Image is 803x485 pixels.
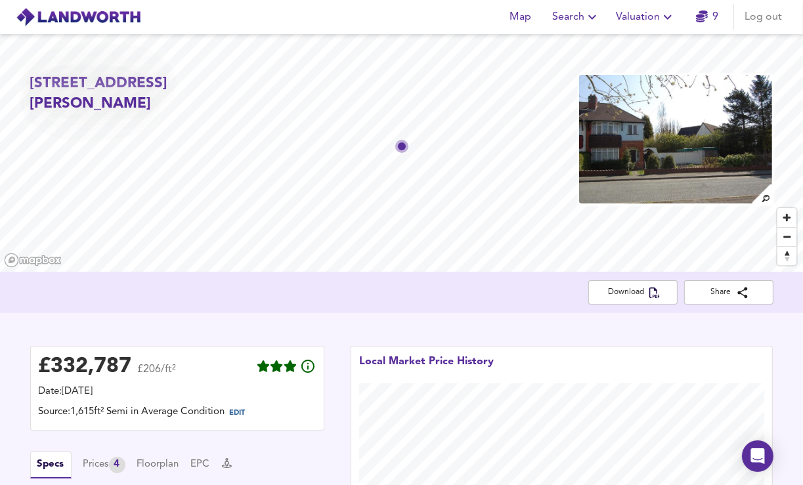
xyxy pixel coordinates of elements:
[83,457,125,473] button: Prices4
[552,8,600,26] span: Search
[500,4,542,30] button: Map
[191,457,210,472] button: EPC
[777,247,796,265] span: Reset bearing to north
[16,7,141,27] img: logo
[83,457,125,473] div: Prices
[695,285,763,299] span: Share
[30,74,268,115] h2: [STREET_ADDRESS][PERSON_NAME]
[137,457,179,472] button: Floorplan
[39,405,316,422] div: Source: 1,615ft² Semi in Average Condition
[588,280,678,305] button: Download
[599,285,667,299] span: Download
[611,4,681,30] button: Valuation
[39,357,132,377] div: £ 332,787
[750,182,773,205] img: search
[777,208,796,227] button: Zoom in
[686,4,728,30] button: 9
[505,8,536,26] span: Map
[547,4,605,30] button: Search
[696,8,719,26] a: 9
[359,354,494,383] div: Local Market Price History
[742,440,773,472] div: Open Intercom Messenger
[578,74,773,205] img: property
[138,364,177,383] span: £206/ft²
[777,246,796,265] button: Reset bearing to north
[745,8,782,26] span: Log out
[684,280,773,305] button: Share
[230,410,246,417] span: EDIT
[4,253,62,268] a: Mapbox homepage
[739,4,787,30] button: Log out
[39,385,316,399] div: Date: [DATE]
[777,227,796,246] button: Zoom out
[777,228,796,246] span: Zoom out
[616,8,676,26] span: Valuation
[109,457,125,473] div: 4
[30,452,72,478] button: Specs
